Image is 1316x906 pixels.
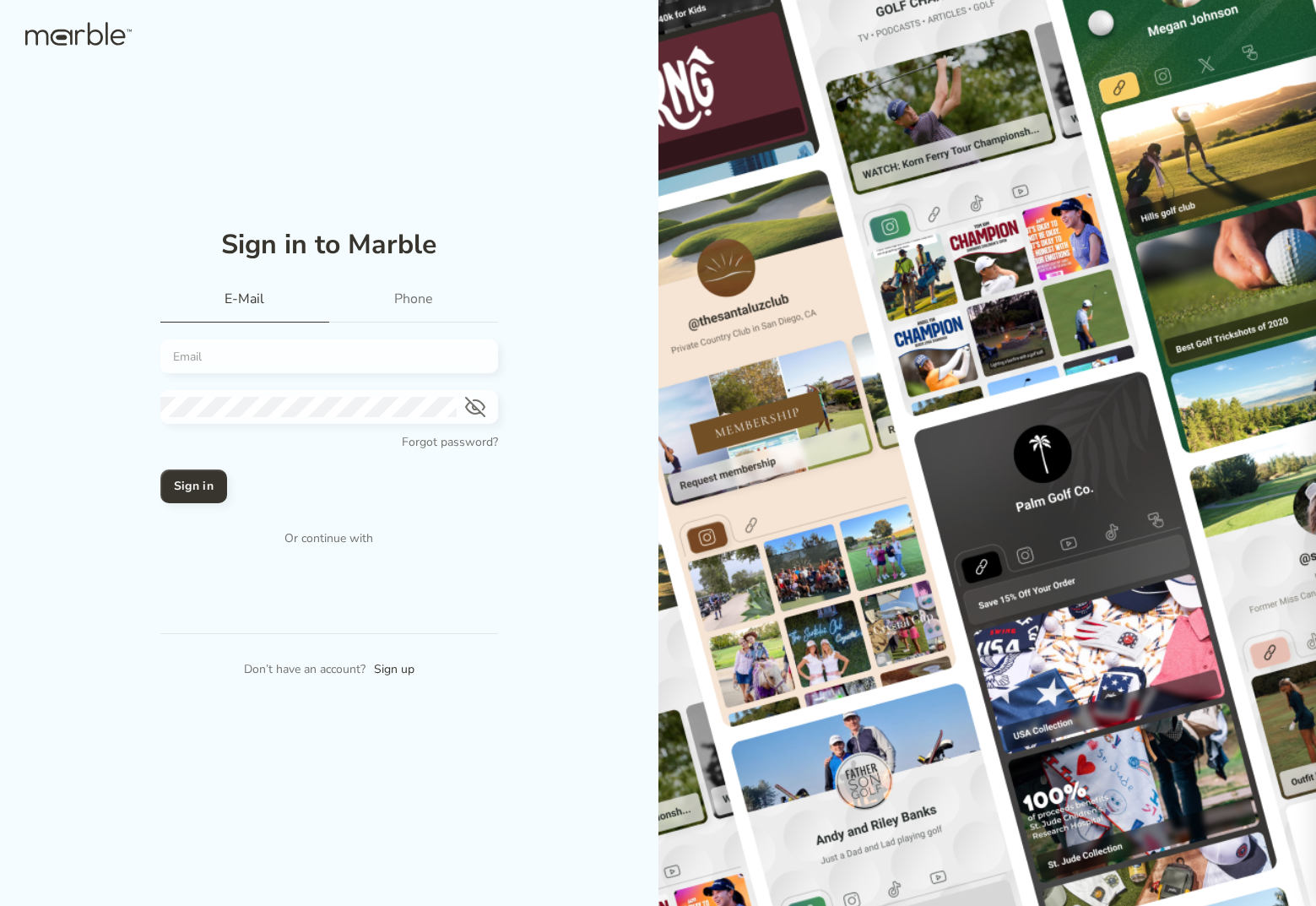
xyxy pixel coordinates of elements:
[236,572,421,610] div: Zaloguj się przez Google. Otwiera się w nowej karcie
[228,572,430,610] iframe: Przycisk Zaloguj się przez Google
[284,529,373,549] p: Or continue with
[221,226,436,263] h1: Sign in to Marble
[160,289,329,323] div: E-mail
[160,346,485,366] input: Email
[160,469,227,503] button: Sign in
[174,476,214,496] h4: Sign in
[402,432,498,453] a: Forgot password?
[329,289,498,323] div: Phone
[244,659,366,680] p: Don’t have an account?
[374,659,414,680] a: Sign up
